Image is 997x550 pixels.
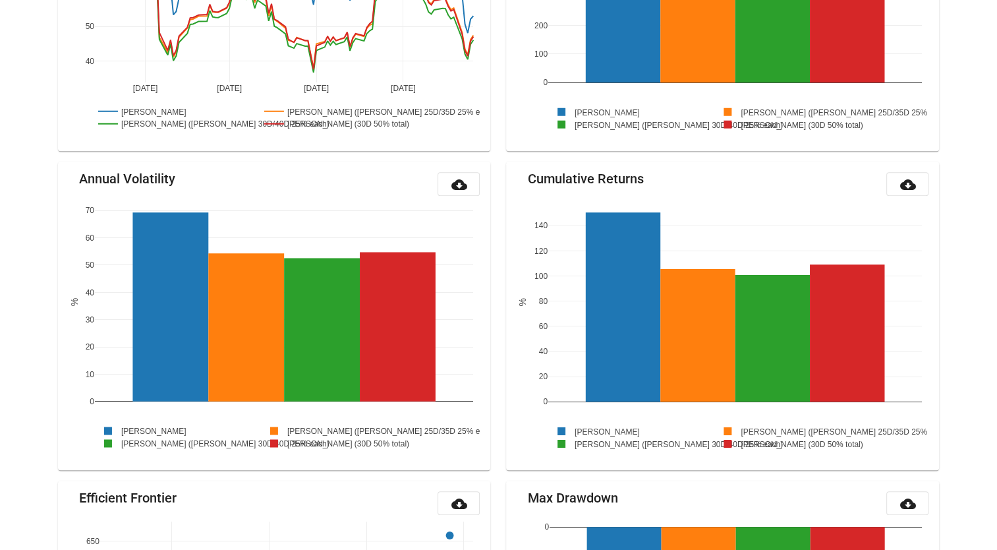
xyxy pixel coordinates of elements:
[741,120,863,129] text: [PERSON_NAME] (30D 50% total)
[451,177,467,193] mat-icon: cloud_download
[79,491,177,504] mat-card-title: Efficient Frontier
[899,496,915,512] mat-icon: cloud_download
[79,172,175,185] mat-card-title: Annual Volatility
[527,491,617,504] mat-card-title: Max Drawdown
[451,496,467,512] mat-icon: cloud_download
[527,172,643,185] mat-card-title: Cumulative Returns
[741,439,863,448] text: [PERSON_NAME] (30D 50% total)
[899,177,915,193] mat-icon: cloud_download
